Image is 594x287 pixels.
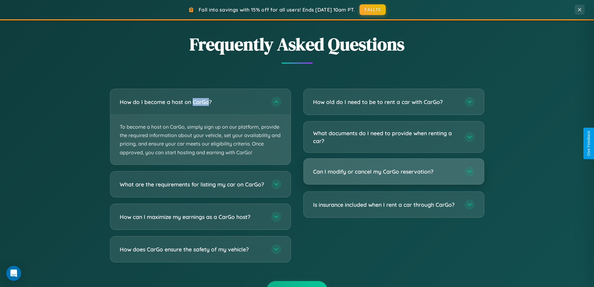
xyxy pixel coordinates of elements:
[6,266,21,281] div: Open Intercom Messenger
[313,201,458,209] h3: Is insurance included when I rent a car through CarGo?
[110,32,484,56] h2: Frequently Asked Questions
[120,98,265,106] h3: How do I become a host on CarGo?
[313,129,458,145] h3: What documents do I need to provide when renting a car?
[313,168,458,176] h3: Can I modify or cancel my CarGo reservation?
[587,131,591,156] div: Give Feedback
[360,4,386,15] button: FALL15
[313,98,458,106] h3: How old do I need to be to rent a car with CarGo?
[120,180,265,188] h3: What are the requirements for listing my car on CarGo?
[120,213,265,220] h3: How can I maximize my earnings as a CarGo host?
[199,7,355,13] span: Fall into savings with 15% off for all users! Ends [DATE] 10am PT.
[110,115,291,165] p: To become a host on CarGo, simply sign up on our platform, provide the required information about...
[120,245,265,253] h3: How does CarGo ensure the safety of my vehicle?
